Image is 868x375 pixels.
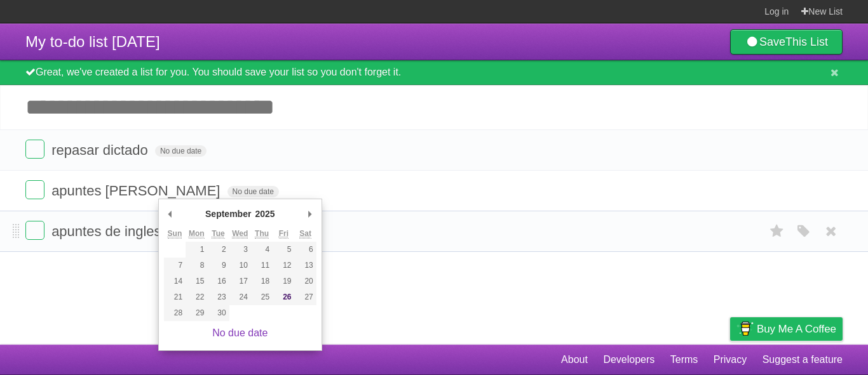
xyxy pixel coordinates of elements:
a: Developers [603,348,654,372]
button: 5 [273,242,294,258]
button: 15 [186,273,207,289]
button: 24 [229,289,251,305]
button: 14 [164,273,186,289]
label: Done [25,221,44,240]
button: 12 [273,258,294,273]
button: 8 [186,258,207,273]
abbr: Friday [279,229,288,239]
abbr: Tuesday [212,229,224,239]
label: Done [25,180,44,199]
button: 6 [294,242,316,258]
button: 18 [251,273,273,289]
a: Buy me a coffee [730,317,843,341]
button: 3 [229,242,251,258]
button: 16 [207,273,229,289]
label: Done [25,140,44,159]
label: Star task [765,221,789,242]
abbr: Monday [189,229,205,239]
img: Buy me a coffee [736,318,754,339]
span: apuntes [PERSON_NAME] [51,183,223,199]
button: 20 [294,273,316,289]
span: No due date [227,186,279,197]
b: This List [785,36,828,48]
button: 30 [207,305,229,321]
a: About [561,348,588,372]
button: 11 [251,258,273,273]
span: apuntes de ingles [51,223,164,239]
a: No due date [212,327,268,338]
button: 10 [229,258,251,273]
abbr: Saturday [299,229,311,239]
button: 25 [251,289,273,305]
span: My to-do list [DATE] [25,33,160,50]
button: 29 [186,305,207,321]
abbr: Thursday [255,229,269,239]
div: September [203,204,253,223]
button: 2 [207,242,229,258]
button: 13 [294,258,316,273]
a: Suggest a feature [763,348,843,372]
span: Buy me a coffee [757,318,836,340]
button: 23 [207,289,229,305]
div: 2025 [253,204,276,223]
button: Next Month [304,204,316,223]
button: 19 [273,273,294,289]
button: 27 [294,289,316,305]
button: 17 [229,273,251,289]
button: 7 [164,258,186,273]
button: 1 [186,242,207,258]
a: SaveThis List [730,29,843,55]
a: Privacy [714,348,747,372]
a: Terms [670,348,698,372]
span: No due date [155,145,207,157]
abbr: Wednesday [232,229,248,239]
button: 4 [251,242,273,258]
button: 9 [207,258,229,273]
button: Previous Month [164,204,177,223]
button: 22 [186,289,207,305]
span: repasar dictado [51,142,151,158]
button: 28 [164,305,186,321]
button: 26 [273,289,294,305]
abbr: Sunday [168,229,182,239]
button: 21 [164,289,186,305]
